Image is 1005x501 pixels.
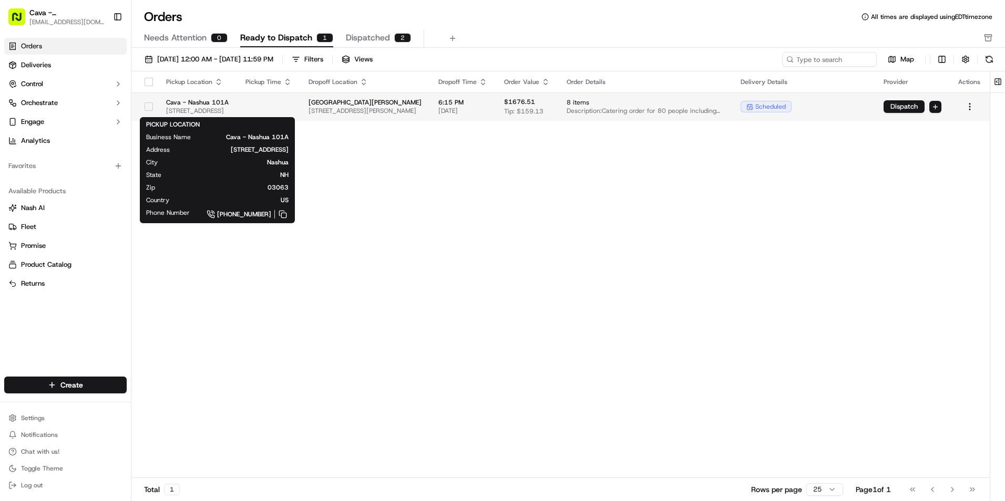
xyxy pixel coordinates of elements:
[4,183,127,200] div: Available Products
[21,260,71,269] span: Product Catalog
[4,158,127,174] div: Favorites
[751,484,802,495] p: Rows per page
[21,222,36,232] span: Fleet
[21,163,29,172] img: 1736555255976-a54dd68f-1ca7-489b-9aae-adbdc363a1c4
[146,208,190,217] span: Phone Number
[871,13,992,21] span: All times are displayed using EDT timezone
[166,78,229,86] div: Pickup Location
[346,32,390,44] span: Dispatched
[4,57,127,74] a: Deliveries
[146,158,158,166] span: City
[755,102,786,111] span: scheduled
[144,32,207,44] span: Needs Attention
[21,79,43,89] span: Control
[4,218,127,235] button: Fleet
[309,78,422,86] div: Dropoff Location
[884,78,941,86] div: Provider
[208,133,289,141] span: Cava - Nashua 101A
[175,158,289,166] span: Nashua
[4,461,127,476] button: Toggle Theme
[21,117,44,127] span: Engage
[4,256,127,273] button: Product Catalog
[337,52,377,67] button: Views
[438,98,487,107] span: 6:15 PM
[85,231,173,249] a: 💻API Documentation
[21,279,45,288] span: Returns
[4,4,109,29] button: Cava - [GEOGRAPHIC_DATA][EMAIL_ADDRESS][DOMAIN_NAME]
[4,132,127,149] a: Analytics
[21,241,46,250] span: Promise
[856,484,891,495] div: Page 1 of 1
[6,231,85,249] a: 📗Knowledge Base
[22,100,41,119] img: 8016278978528_b943e370aa5ada12b00a_72.png
[287,52,328,67] button: Filters
[140,52,278,67] button: [DATE] 12:00 AM - [DATE] 11:59 PM
[11,181,27,198] img: Regen Pajulas
[29,18,105,26] button: [EMAIL_ADDRESS][DOMAIN_NAME]
[438,78,487,86] div: Dropoff Time
[60,380,83,390] span: Create
[958,78,981,86] div: Actions
[79,191,83,200] span: •
[178,171,289,179] span: NH
[187,145,289,154] span: [STREET_ADDRESS]
[8,260,122,269] a: Product Catalog
[11,11,32,32] img: Nash
[567,78,724,86] div: Order Details
[354,55,373,64] span: Views
[21,136,50,145] span: Analytics
[186,196,289,204] span: US
[567,107,724,115] span: Description: Catering order for 80 people including Group Bowl Bars with Grilled Chicken, Grilled...
[394,33,411,43] div: 2
[146,120,200,129] span: PICKUP LOCATION
[93,163,115,171] span: [DATE]
[4,377,127,393] button: Create
[144,8,182,25] h1: Orders
[21,235,80,245] span: Knowledge Base
[85,191,106,200] span: [DATE]
[741,78,867,86] div: Delivery Details
[309,107,422,115] span: [STREET_ADDRESS][PERSON_NAME]
[217,210,271,218] span: [PHONE_NUMBER]
[179,103,191,116] button: Start new chat
[504,107,543,116] span: Tip: $159.13
[240,32,312,44] span: Ready to Dispatch
[146,133,191,141] span: Business Name
[245,78,292,86] div: Pickup Time
[89,236,97,244] div: 💻
[33,163,85,171] span: [PERSON_NAME]
[8,203,122,213] a: Nash AI
[900,55,914,64] span: Map
[4,478,127,493] button: Log out
[207,208,289,220] a: [PHONE_NUMBER]
[144,484,180,495] div: Total
[47,111,145,119] div: We're available if you need us!
[11,100,29,119] img: 1736555255976-a54dd68f-1ca7-489b-9aae-adbdc363a1c4
[4,95,127,111] button: Orchestrate
[4,38,127,55] a: Orders
[4,76,127,92] button: Control
[157,55,273,64] span: [DATE] 12:00 AM - [DATE] 11:59 PM
[21,464,63,473] span: Toggle Theme
[29,7,105,18] button: Cava - [GEOGRAPHIC_DATA]
[21,481,43,489] span: Log out
[166,107,229,115] span: [STREET_ADDRESS]
[21,98,58,108] span: Orchestrate
[21,203,45,213] span: Nash AI
[146,183,155,192] span: Zip
[21,447,59,456] span: Chat with us!
[11,236,19,244] div: 📗
[4,411,127,425] button: Settings
[567,98,724,107] span: 8 items
[21,431,58,439] span: Notifications
[4,275,127,292] button: Returns
[11,137,70,145] div: Past conversations
[504,78,550,86] div: Order Value
[8,241,122,250] a: Promise
[74,260,127,268] a: Powered byPylon
[4,200,127,216] button: Nash AI
[164,484,180,495] div: 1
[881,53,921,66] button: Map
[4,427,127,442] button: Notifications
